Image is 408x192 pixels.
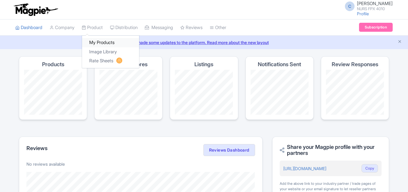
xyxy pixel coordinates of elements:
[145,19,173,36] a: Messaging
[15,19,42,36] a: Dashboard
[345,1,355,11] span: C
[4,39,404,46] a: We made some updates to the platform. Read more about the new layout
[203,144,255,156] a: Reviews Dashboard
[280,144,382,156] h2: Share your Magpie profile with your partners
[180,19,202,36] a: Reviews
[283,166,326,171] a: [URL][DOMAIN_NAME]
[332,61,378,67] h4: Review Responses
[50,19,75,36] a: Company
[12,3,59,16] img: logo-ab69f6fb50320c5b225c76a69d11143b.png
[357,1,393,6] span: [PERSON_NAME]
[42,61,64,67] h4: Products
[82,38,139,47] a: My Products
[82,47,139,57] a: Image Library
[357,11,369,16] a: Profile
[210,19,226,36] a: Other
[194,61,213,67] h4: Listings
[258,61,301,67] h4: Notifications Sent
[26,145,47,151] h2: Reviews
[357,7,393,11] small: NURS FPX 4010
[82,56,139,66] a: Rate Sheets
[110,19,138,36] a: Distribution
[82,19,103,36] a: Product
[359,23,393,32] a: Subscription
[397,39,402,46] button: Close announcement
[26,161,255,167] p: No reviews available
[361,164,378,173] button: Copy
[341,1,393,11] a: C [PERSON_NAME] NURS FPX 4010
